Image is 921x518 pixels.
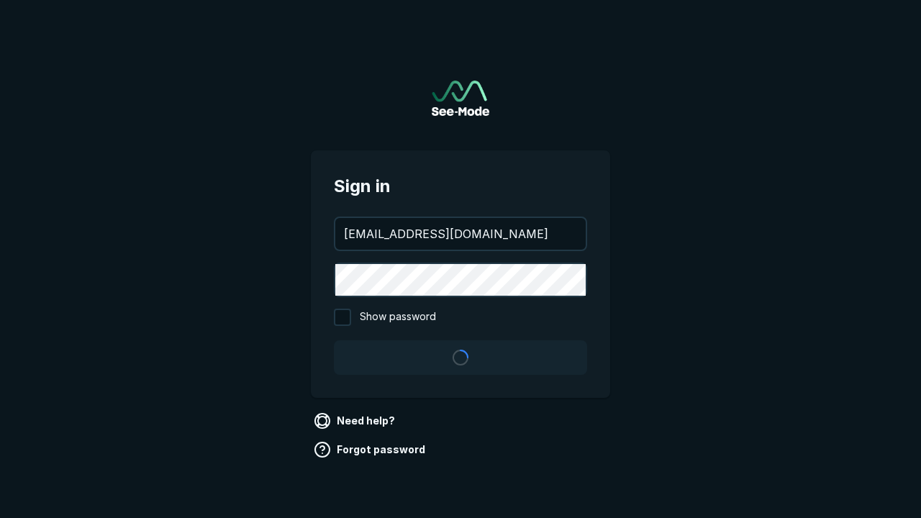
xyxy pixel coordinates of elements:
img: See-Mode Logo [432,81,489,116]
a: Go to sign in [432,81,489,116]
span: Show password [360,309,436,326]
a: Need help? [311,409,401,432]
a: Forgot password [311,438,431,461]
input: your@email.com [335,218,586,250]
span: Sign in [334,173,587,199]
